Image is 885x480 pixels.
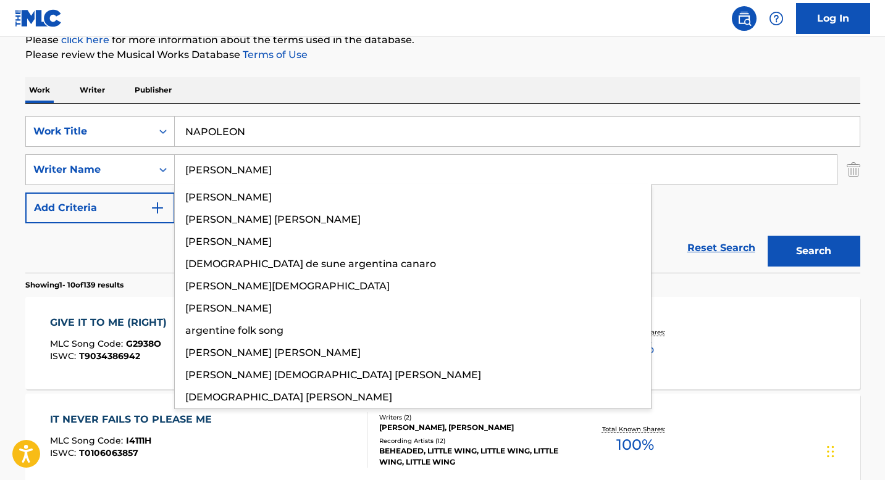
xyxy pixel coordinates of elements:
[185,191,272,203] span: [PERSON_NAME]
[185,302,272,314] span: [PERSON_NAME]
[185,236,272,247] span: [PERSON_NAME]
[25,116,860,273] form: Search Form
[827,433,834,470] div: Drag
[79,447,138,458] span: T0106063857
[76,77,109,103] p: Writer
[185,347,361,358] span: [PERSON_NAME] [PERSON_NAME]
[25,297,860,389] a: GIVE IT TO ME (RIGHT)MLC Song Code:G2938OISWC:T9034386942Writers (2)[PERSON_NAME], [PERSON_NAME]R...
[602,424,668,434] p: Total Known Shares:
[50,338,126,349] span: MLC Song Code :
[50,412,218,427] div: IT NEVER FAILS TO PLEASE ME
[769,11,784,26] img: help
[823,421,885,480] iframe: Chat Widget
[50,435,126,446] span: MLC Song Code :
[796,3,870,34] a: Log In
[33,162,145,177] div: Writer Name
[126,338,161,349] span: G2938O
[25,33,860,48] p: Please for more information about the terms used in the database.
[185,369,481,381] span: [PERSON_NAME] [DEMOGRAPHIC_DATA] [PERSON_NAME]
[50,315,173,330] div: GIVE IT TO ME (RIGHT)
[379,422,566,433] div: [PERSON_NAME], [PERSON_NAME]
[25,192,175,223] button: Add Criteria
[737,11,752,26] img: search
[131,77,175,103] p: Publisher
[79,350,140,362] span: T9034386942
[379,445,566,468] div: BEHEADED, LITTLE WING, LITTLE WING, LITTLE WING, LITTLE WING
[25,279,124,291] p: Showing 1 - 10 of 139 results
[33,124,145,139] div: Work Title
[126,435,151,446] span: I4111H
[50,447,79,458] span: ISWC :
[847,154,860,185] img: Delete Criterion
[150,201,165,215] img: 9d2ae6d4665cec9f34b9.svg
[768,236,860,267] button: Search
[25,77,54,103] p: Work
[379,436,566,445] div: Recording Artists ( 12 )
[185,213,361,225] span: [PERSON_NAME] [PERSON_NAME]
[185,325,283,336] span: argentine folk song
[185,280,390,292] span: [PERSON_NAME][DEMOGRAPHIC_DATA]
[764,6,789,31] div: Help
[15,9,62,27] img: MLC Logo
[50,350,79,362] span: ISWC :
[732,6,757,31] a: Public Search
[379,413,566,422] div: Writers ( 2 )
[185,391,392,403] span: [DEMOGRAPHIC_DATA] [PERSON_NAME]
[616,434,654,456] span: 100 %
[240,49,308,60] a: Terms of Use
[61,34,109,46] a: click here
[185,258,436,270] span: [DEMOGRAPHIC_DATA] de sune argentina canaro
[681,234,761,262] a: Reset Search
[25,48,860,62] p: Please review the Musical Works Database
